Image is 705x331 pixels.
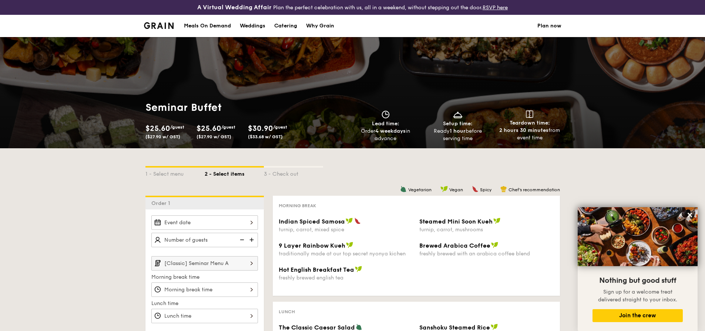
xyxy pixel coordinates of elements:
span: Vegan [449,187,463,192]
span: Vegetarian [408,187,432,192]
span: /guest [273,125,287,130]
span: 9 Layer Rainbow Kueh [279,242,345,249]
span: Nothing but good stuff [599,276,676,285]
a: Plan now [537,15,561,37]
img: icon-vegan.f8ff3823.svg [346,242,353,248]
span: ($33.68 w/ GST) [248,134,283,139]
div: freshly brewed english tea [279,275,413,281]
div: Catering [274,15,297,37]
strong: 2 hours 30 minutes [499,127,548,133]
span: $30.90 [248,124,273,133]
div: turnip, carrot, mushrooms [419,226,554,233]
h4: A Virtual Wedding Affair [197,3,272,12]
a: RSVP here [483,4,508,11]
span: ($27.90 w/ GST) [145,134,180,139]
div: Weddings [240,15,265,37]
span: Hot English Breakfast Tea [279,266,354,273]
span: /guest [221,125,235,130]
img: icon-add.58712e84.svg [247,233,258,247]
span: Sanshoku Steamed Rice [419,324,490,331]
a: Why Grain [302,15,339,37]
img: icon-vegetarian.fe4039eb.svg [400,186,407,192]
div: from event time [497,127,563,142]
img: icon-spicy.37a8142b.svg [354,218,361,224]
span: Sign up for a welcome treat delivered straight to your inbox. [598,289,677,303]
strong: 1 hour [450,128,466,134]
strong: 4 weekdays [375,128,406,134]
span: $25.60 [145,124,170,133]
div: traditionally made at our top secret nyonya kichen [279,251,413,257]
a: Meals On Demand [179,15,235,37]
div: 2 - Select items [205,168,264,178]
span: Spicy [480,187,491,192]
img: icon-vegan.f8ff3823.svg [346,218,353,224]
img: icon-teardown.65201eee.svg [526,110,533,118]
div: turnip, carrot, mixed spice [279,226,413,233]
img: icon-chevron-right.3c0dfbd6.svg [245,256,258,270]
span: Order 1 [151,200,173,206]
div: Plan the perfect celebration with us, all in a weekend, without stepping out the door. [140,3,566,12]
img: icon-clock.2db775ea.svg [380,110,391,119]
span: Steamed Mini Soon Kueh [419,218,493,225]
span: /guest [170,125,184,130]
input: Event date [151,215,258,230]
div: Order in advance [353,128,419,142]
span: Indian Spiced Samosa [279,218,345,225]
img: icon-reduce.1d2dbef1.svg [236,233,247,247]
span: Lead time: [372,120,399,127]
input: Morning break time [151,282,258,297]
div: Ready before serving time [424,128,491,142]
div: Meals On Demand [184,15,231,37]
div: 3 - Check out [264,168,323,178]
img: icon-vegan.f8ff3823.svg [491,242,498,248]
span: Chef's recommendation [508,187,560,192]
span: $25.60 [197,124,221,133]
span: Lunch [279,309,295,314]
span: Teardown time: [510,120,550,126]
label: Lunch time [151,300,258,307]
a: Weddings [235,15,270,37]
a: Catering [270,15,302,37]
a: Logotype [144,22,174,29]
div: freshly brewed with an arabica coffee blend [419,251,554,257]
img: icon-spicy.37a8142b.svg [472,186,479,192]
h1: Seminar Buffet [145,101,293,114]
img: icon-chef-hat.a58ddaea.svg [500,186,507,192]
button: Join the crew [592,309,683,322]
span: Morning break [279,203,316,208]
img: icon-vegan.f8ff3823.svg [493,218,501,224]
img: icon-dish.430c3a2e.svg [452,110,463,119]
div: 1 - Select menu [145,168,205,178]
img: icon-vegan.f8ff3823.svg [355,266,362,272]
span: Brewed Arabica Coffee [419,242,490,249]
span: The Classic Caesar Salad [279,324,355,331]
div: Why Grain [306,15,334,37]
img: icon-vegan.f8ff3823.svg [491,324,498,330]
img: icon-vegan.f8ff3823.svg [440,186,448,192]
img: Grain [144,22,174,29]
span: Setup time: [443,120,473,127]
img: icon-vegetarian.fe4039eb.svg [356,324,362,330]
button: Close [684,209,696,221]
span: ($27.90 w/ GST) [197,134,231,139]
input: Lunch time [151,309,258,323]
label: Morning break time [151,274,258,281]
input: Number of guests [151,233,258,247]
img: DSC07876-Edit02-Large.jpeg [578,207,698,266]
